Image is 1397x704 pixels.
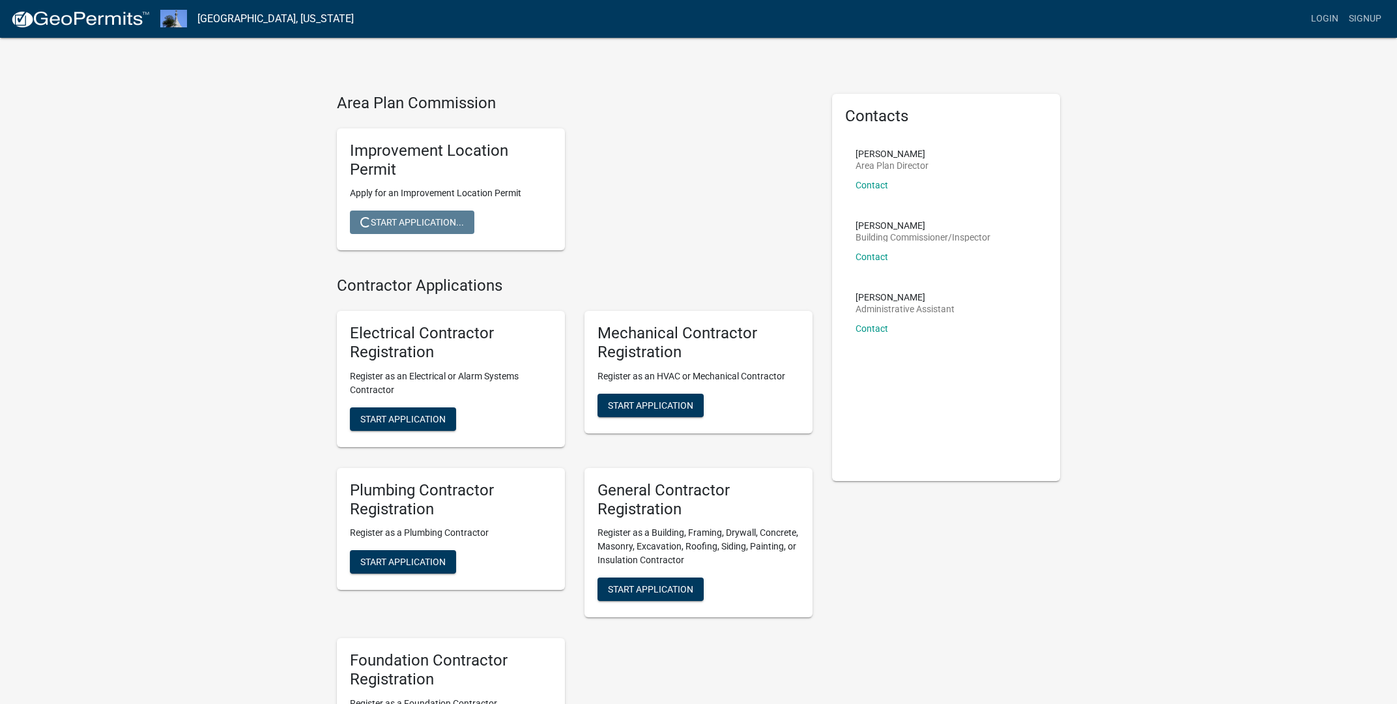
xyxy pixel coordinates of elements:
button: Start Application... [350,211,474,234]
p: Building Commissioner/Inspector [856,233,990,242]
span: Start Application [360,413,446,424]
h5: Contacts [845,107,1047,126]
p: Administrative Assistant [856,304,955,314]
a: Contact [856,180,888,190]
a: Contact [856,323,888,334]
button: Start Application [350,550,456,574]
h4: Area Plan Commission [337,94,813,113]
span: Start Application [608,584,693,594]
button: Start Application [350,407,456,431]
p: Area Plan Director [856,161,929,170]
button: Start Application [598,394,704,417]
p: [PERSON_NAME] [856,149,929,158]
p: Apply for an Improvement Location Permit [350,186,552,200]
img: Decatur County, Indiana [160,10,187,27]
h5: Plumbing Contractor Registration [350,481,552,519]
span: Start Application [360,557,446,567]
a: Contact [856,252,888,262]
h5: Electrical Contractor Registration [350,324,552,362]
span: Start Application [608,400,693,410]
a: [GEOGRAPHIC_DATA], [US_STATE] [197,8,354,30]
p: [PERSON_NAME] [856,221,990,230]
h4: Contractor Applications [337,276,813,295]
h5: Foundation Contractor Registration [350,651,552,689]
p: Register as an HVAC or Mechanical Contractor [598,370,799,383]
p: Register as a Plumbing Contractor [350,526,552,540]
a: Login [1306,7,1344,31]
button: Start Application [598,578,704,601]
p: Register as a Building, Framing, Drywall, Concrete, Masonry, Excavation, Roofing, Siding, Paintin... [598,526,799,567]
p: Register as an Electrical or Alarm Systems Contractor [350,370,552,397]
h5: Improvement Location Permit [350,141,552,179]
span: Start Application... [360,217,464,227]
p: [PERSON_NAME] [856,293,955,302]
h5: General Contractor Registration [598,481,799,519]
h5: Mechanical Contractor Registration [598,324,799,362]
a: Signup [1344,7,1387,31]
